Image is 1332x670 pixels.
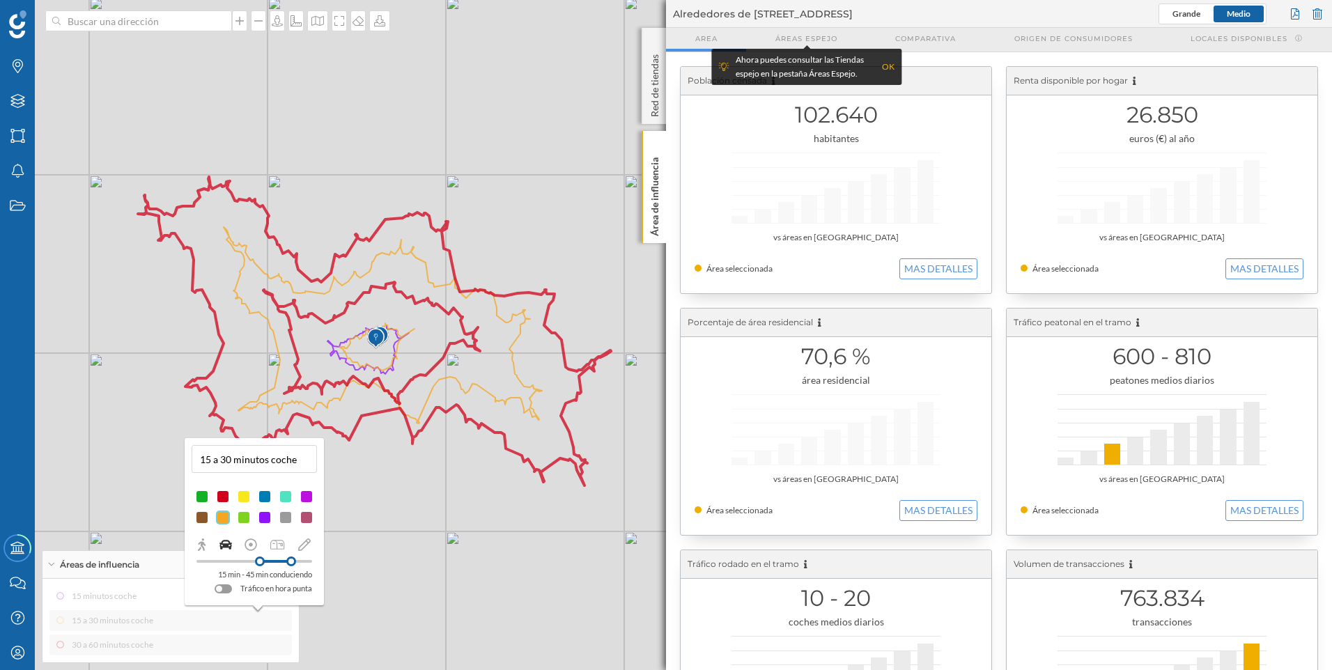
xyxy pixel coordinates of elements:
[695,33,718,44] span: Area
[695,132,977,146] div: habitantes
[1032,505,1099,515] span: Área seleccionada
[1225,500,1303,521] button: MAS DETALLES
[681,550,991,579] div: Tráfico rodado en el tramo
[1021,102,1303,128] h1: 26.850
[681,67,991,95] div: Población censada
[28,10,77,22] span: Soporte
[1021,472,1303,486] div: vs áreas en [GEOGRAPHIC_DATA]
[218,568,312,582] p: 15 min - 45 min conduciendo
[9,10,26,38] img: Geoblink Logo
[695,343,977,370] h1: 70,6 %
[882,60,895,74] div: OK
[648,152,662,236] p: Área de influencia
[648,49,662,117] p: Red de tiendas
[1227,8,1250,19] span: Medio
[895,33,956,44] span: Comparativa
[1014,33,1133,44] span: Origen de consumidores
[371,322,389,350] img: Marker
[695,472,977,486] div: vs áreas en [GEOGRAPHIC_DATA]
[1007,67,1317,95] div: Renta disponible por hogar
[1172,8,1200,19] span: Grande
[1007,550,1317,579] div: Volumen de transacciones
[367,325,385,352] img: Marker
[1021,615,1303,629] div: transacciones
[899,258,977,279] button: MAS DETALLES
[899,500,977,521] button: MAS DETALLES
[695,102,977,128] h1: 102.640
[1191,33,1287,44] span: Locales disponibles
[1021,373,1303,387] div: peatones medios diarios
[681,309,991,337] div: Porcentaje de área residencial
[1021,343,1303,370] h1: 600 - 810
[695,373,977,387] div: área residencial
[775,33,837,44] span: Áreas espejo
[1021,132,1303,146] div: euros (€) al año
[706,505,773,515] span: Área seleccionada
[1007,309,1317,337] div: Tráfico peatonal en el tramo
[695,615,977,629] div: coches medios diarios
[695,585,977,611] h1: 10 - 20
[736,53,875,81] div: Ahora puedes consultar las Tiendas espejo en la pestaña Áreas Espejo.
[673,7,853,21] span: Alrededores de [STREET_ADDRESS]
[1032,263,1099,274] span: Área seleccionada
[1021,585,1303,611] h1: 763.834
[1225,258,1303,279] button: MAS DETALLES
[706,263,773,274] span: Área seleccionada
[1021,231,1303,244] div: vs áreas en [GEOGRAPHIC_DATA]
[60,559,139,571] span: Áreas de influencia
[695,231,977,244] div: vs áreas en [GEOGRAPHIC_DATA]
[240,582,312,595] label: Tráfico en hora punta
